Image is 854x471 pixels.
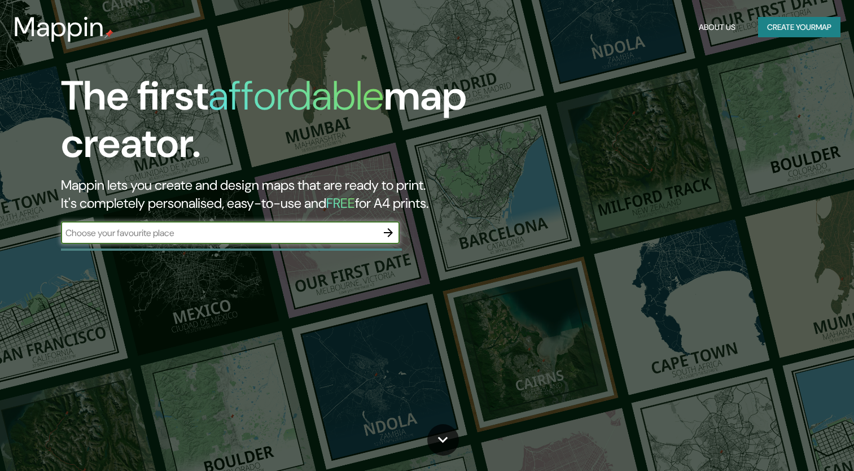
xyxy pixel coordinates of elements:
[61,72,488,176] h1: The first map creator.
[61,226,377,239] input: Choose your favourite place
[14,11,104,43] h3: Mappin
[694,17,740,38] button: About Us
[104,29,113,38] img: mappin-pin
[208,69,384,122] h1: affordable
[326,194,355,212] h5: FREE
[61,176,488,212] h2: Mappin lets you create and design maps that are ready to print. It's completely personalised, eas...
[758,17,840,38] button: Create yourmap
